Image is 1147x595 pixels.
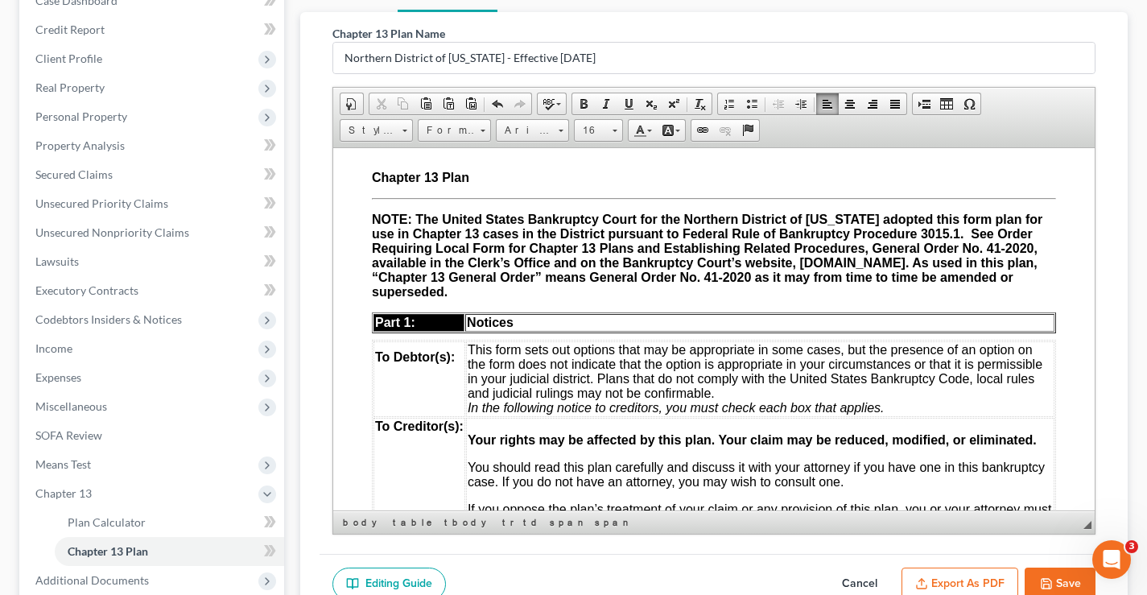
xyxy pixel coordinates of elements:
a: Paste from Word [460,93,482,114]
a: Justify [884,93,906,114]
iframe: Rich Text Editor, document-ckeditor [333,148,1095,510]
a: Plan Calculator [55,508,284,537]
a: Secured Claims [23,160,284,189]
span: Property Analysis [35,138,125,152]
a: Table [935,93,958,114]
a: Anchor [736,120,759,141]
span: 16 [575,120,607,141]
a: Undo [486,93,509,114]
span: Real Property [35,81,105,94]
a: Paste as plain text [437,93,460,114]
span: Plan Calculator [68,515,146,529]
a: Decrease Indent [767,93,790,114]
a: Bold [572,93,595,114]
a: Link [691,120,714,141]
span: SOFA Review [35,428,102,442]
label: Chapter 13 Plan Name [332,25,445,42]
span: Styles [340,120,397,141]
a: body element [340,514,388,531]
iframe: Intercom live chat [1092,540,1131,579]
span: Means Test [35,457,91,471]
a: Remove Format [689,93,712,114]
a: Insert Page Break for Printing [913,93,935,114]
a: Italic [595,93,617,114]
a: Insert/Remove Numbered List [718,93,741,114]
span: Chapter 13 Plan [68,544,148,558]
a: span element [547,514,590,531]
a: Lawsuits [23,247,284,276]
a: Property Analysis [23,131,284,160]
a: Background Color [657,120,685,141]
span: Income [35,341,72,355]
span: Executory Contracts [35,283,138,297]
a: span element [592,514,635,531]
a: Cut [369,93,392,114]
span: Lawsuits [35,254,79,268]
a: Unsecured Nonpriority Claims [23,218,284,247]
a: Executory Contracts [23,276,284,305]
span: Secured Claims [35,167,113,181]
a: Paste [415,93,437,114]
a: Credit Report [23,15,284,44]
a: Insert/Remove Bulleted List [741,93,763,114]
a: Unlink [714,120,736,141]
a: SOFA Review [23,421,284,450]
a: tr element [499,514,518,531]
a: Insert Special Character [958,93,980,114]
span: Additional Documents [35,573,149,587]
span: Codebtors Insiders & Notices [35,312,182,326]
span: If you oppose the plan’s treatment of your claim or any provision of this plan, you or your attor... [134,354,718,411]
span: Unsecured Nonpriority Claims [35,225,189,239]
a: table element [390,514,439,531]
span: Unsecured Priority Claims [35,196,168,210]
a: Align Left [816,93,839,114]
a: 16 [574,119,623,142]
a: Arial [496,119,569,142]
a: tbody element [441,514,497,531]
span: Arial [497,120,553,141]
span: Expenses [35,370,81,384]
a: Unsecured Priority Claims [23,189,284,218]
span: Resize [1083,521,1091,529]
span: Format [419,120,475,141]
a: Spell Checker [538,93,566,114]
a: Underline [617,93,640,114]
a: Document Properties [340,93,363,114]
input: Enter name... [333,43,1095,73]
a: Center [839,93,861,114]
a: Copy [392,93,415,114]
a: Superscript [662,93,685,114]
span: Miscellaneous [35,399,107,413]
a: Format [418,119,491,142]
a: td element [520,514,545,531]
a: Align Right [861,93,884,114]
span: 3 [1125,540,1138,553]
a: Redo [509,93,531,114]
span: Credit Report [35,23,105,36]
a: Styles [340,119,413,142]
a: Text Color [629,120,657,141]
a: Subscript [640,93,662,114]
span: Client Profile [35,52,102,65]
a: Chapter 13 Plan [55,537,284,566]
span: Chapter 13 [35,486,92,500]
span: Personal Property [35,109,127,123]
a: Increase Indent [790,93,812,114]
